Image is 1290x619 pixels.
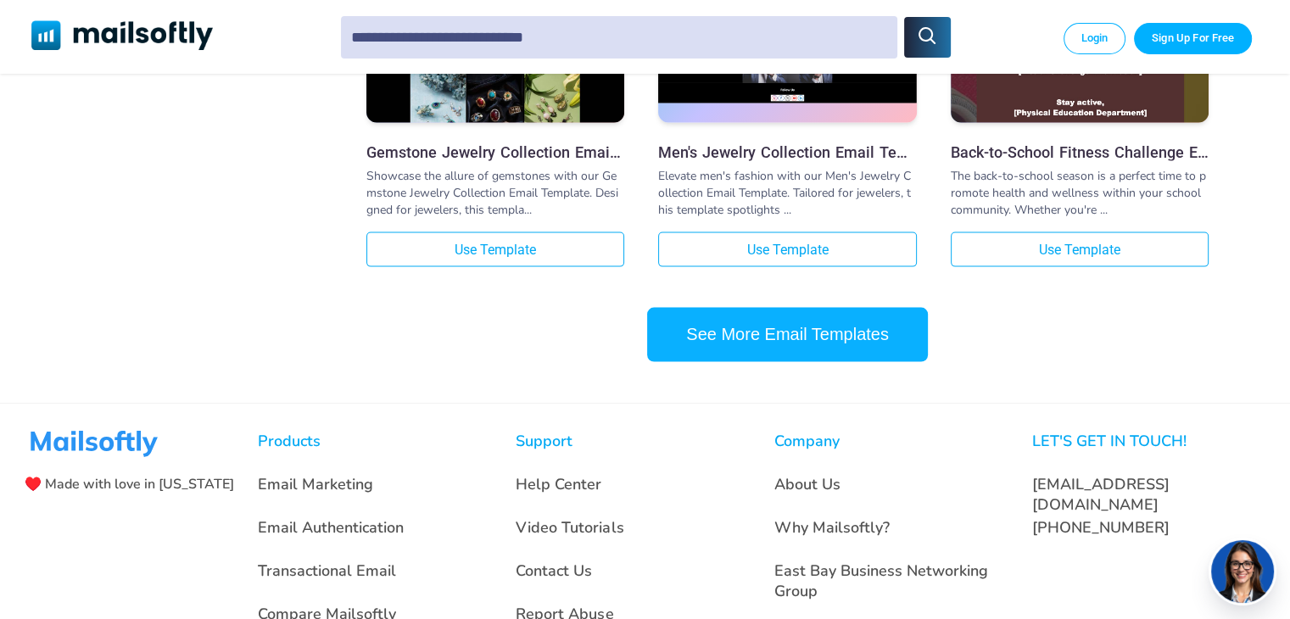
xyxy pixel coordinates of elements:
[516,517,623,538] a: Video Tutorials
[658,168,916,219] div: Elevate men's fashion with our Men's Jewelry Collection Email Template. Tailored for jewelers, th...
[31,20,214,50] img: Mailsoftly Logo
[658,232,916,267] a: Use Template
[774,474,840,494] a: About Us
[774,517,890,538] a: Why Mailsoftly?
[258,560,396,581] a: Transactional Email
[1032,517,1170,538] a: [PHONE_NUMBER]
[1032,474,1170,515] a: [EMAIL_ADDRESS][DOMAIN_NAME]
[31,20,214,53] a: Mailsoftly
[1064,23,1126,53] a: Login
[258,474,373,494] a: Email Marketing
[25,475,234,505] span: ♥️ Made with love in [US_STATE]
[516,474,601,494] a: Help Center
[1209,540,1276,603] img: agent
[366,143,624,161] a: Gemstone Jewelry Collection Email Template
[258,517,404,538] a: Email Authentication
[31,431,158,458] img: Mailsoftly Logo
[658,143,916,161] a: Men's Jewelry Collection Email Template
[1134,23,1252,53] a: Trial
[647,308,928,362] button: See More Email Templates
[366,168,624,219] div: Showcase the allure of gemstones with our Gemstone Jewelry Collection Email Template. Designed fo...
[774,560,988,601] a: East Bay Business Networking Group
[516,560,592,581] a: Contact Us
[951,232,1209,267] a: Use Template
[951,143,1209,161] a: Back-to-School Fitness Challenge Email Template
[951,168,1209,219] div: The back-to-school season is a perfect time to promote health and wellness within your school com...
[366,232,624,267] a: Use Template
